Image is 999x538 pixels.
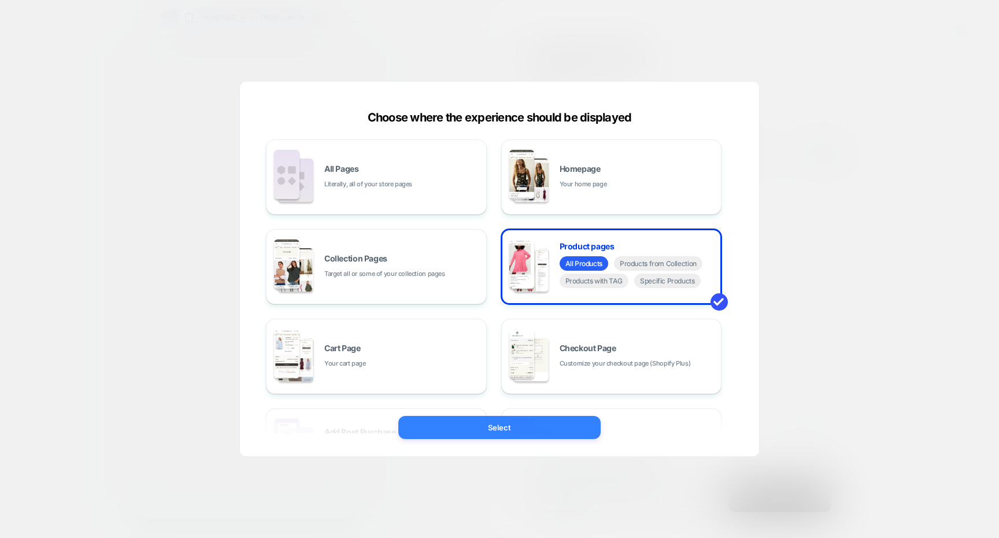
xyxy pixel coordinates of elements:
div: Choose where the experience should be displayed [240,110,759,124]
button: Select [398,416,601,439]
span: Products with TAG [560,274,629,288]
span: Specific Products [634,274,701,288]
span: Homepage [560,165,601,173]
span: Products from Collection [614,256,702,271]
span: Customize your checkout page (Shopify Plus) [560,358,691,369]
span: Product pages [560,242,615,250]
span: Checkout Page [560,344,616,352]
span: Your home page [560,179,607,190]
span: All Products [560,256,608,271]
